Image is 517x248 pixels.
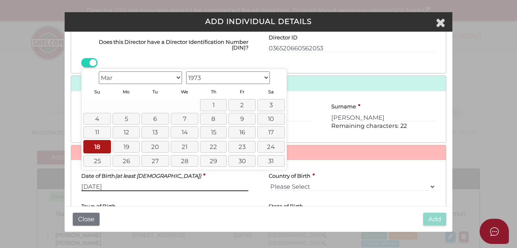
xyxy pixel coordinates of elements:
[257,126,285,138] a: 17
[480,219,509,244] button: Open asap
[423,213,446,226] button: Add
[200,155,227,167] a: 29
[200,126,227,138] a: 15
[269,203,303,209] h4: State of Birth
[83,113,111,125] a: 4
[200,99,227,111] a: 1
[113,126,139,138] a: 12
[171,141,198,153] a: 21
[141,141,169,153] a: 20
[113,141,139,153] a: 19
[228,126,255,138] a: 16
[240,89,244,95] span: Friday
[200,113,227,125] a: 8
[81,182,248,191] input: dd/mm/yyyy
[257,113,285,125] a: 10
[113,113,139,125] a: 5
[228,99,255,111] a: 2
[115,173,201,179] i: (at least [DEMOGRAPHIC_DATA])
[171,155,198,167] a: 28
[272,71,285,84] a: Next
[211,89,216,95] span: Thursday
[228,113,255,125] a: 9
[113,155,139,167] a: 26
[94,89,100,95] span: Sunday
[171,113,198,125] a: 7
[141,155,169,167] a: 27
[181,89,188,95] span: Wednesday
[228,155,255,167] a: 30
[269,182,436,191] select: v
[257,155,285,167] a: 31
[81,173,201,179] h4: Date of Birth
[257,99,285,111] a: 3
[141,126,169,138] a: 13
[228,141,255,153] a: 23
[83,126,111,138] a: 11
[77,149,440,156] a: Birth Information
[141,113,169,125] a: 6
[83,155,111,167] a: 25
[152,89,158,95] span: Tuesday
[73,213,100,226] button: Close
[81,203,116,209] h4: Town of Birth
[83,71,96,84] a: Prev
[269,173,311,179] h4: Country of Birth
[257,141,285,153] a: 24
[83,140,111,153] a: 18
[200,141,227,153] a: 22
[171,126,198,138] a: 14
[268,89,274,95] span: Saturday
[123,89,130,95] span: Monday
